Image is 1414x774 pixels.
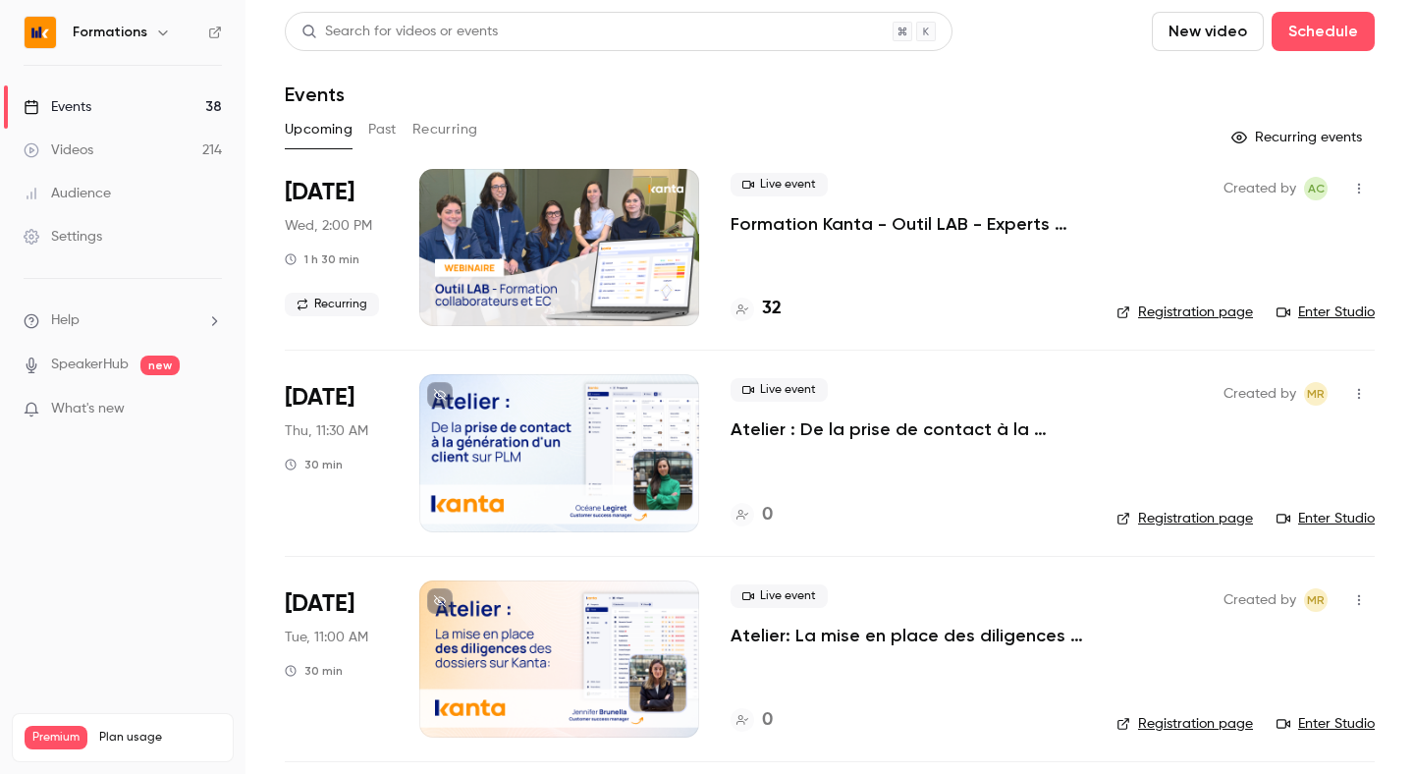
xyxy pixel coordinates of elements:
a: 0 [731,502,773,528]
a: Formation Kanta - Outil LAB - Experts Comptables & Collaborateurs [731,212,1085,236]
div: Oct 8 Wed, 2:00 PM (Europe/Paris) [285,169,388,326]
h4: 0 [762,707,773,734]
span: Live event [731,584,828,608]
div: Events [24,97,91,117]
a: 0 [731,707,773,734]
div: Oct 14 Tue, 11:00 AM (Europe/Paris) [285,580,388,738]
span: MR [1307,588,1325,612]
span: Premium [25,726,87,749]
div: 30 min [285,457,343,472]
h6: Formations [73,23,147,42]
span: [DATE] [285,382,354,414]
a: Registration page [1116,303,1253,322]
span: [DATE] [285,588,354,620]
div: 1 h 30 min [285,251,359,267]
span: Wed, 2:00 PM [285,216,372,236]
a: Registration page [1116,509,1253,528]
div: Search for videos or events [301,22,498,42]
iframe: Noticeable Trigger [198,401,222,418]
a: Atelier : De la prise de contact à la génération d'un client sur PLM [731,417,1085,441]
span: Live event [731,173,828,196]
a: SpeakerHub [51,355,129,375]
span: AC [1308,177,1325,200]
span: Anaïs Cachelou [1304,177,1328,200]
div: Oct 9 Thu, 11:30 AM (Europe/Paris) [285,374,388,531]
span: What's new [51,399,125,419]
button: Recurring events [1223,122,1375,153]
button: Recurring [412,114,478,145]
span: Marion Roquet [1304,382,1328,406]
span: Marion Roquet [1304,588,1328,612]
button: Past [368,114,397,145]
span: MR [1307,382,1325,406]
a: Enter Studio [1277,509,1375,528]
a: 32 [731,296,782,322]
span: Tue, 11:00 AM [285,628,368,647]
span: Plan usage [99,730,221,746]
a: Enter Studio [1277,303,1375,322]
button: Schedule [1272,12,1375,51]
h4: 32 [762,296,782,322]
span: Recurring [285,293,379,316]
span: Help [51,310,80,331]
a: Atelier: La mise en place des diligences des dossiers sur KANTA [731,624,1085,647]
div: Audience [24,184,111,203]
a: Enter Studio [1277,714,1375,734]
span: Created by [1224,588,1296,612]
div: Settings [24,227,102,247]
button: New video [1152,12,1264,51]
span: Thu, 11:30 AM [285,421,368,441]
img: Formations [25,17,56,48]
h4: 0 [762,502,773,528]
a: Registration page [1116,714,1253,734]
span: [DATE] [285,177,354,208]
span: Created by [1224,382,1296,406]
li: help-dropdown-opener [24,310,222,331]
span: Live event [731,378,828,402]
span: Created by [1224,177,1296,200]
span: new [140,356,180,375]
div: Videos [24,140,93,160]
h1: Events [285,83,345,106]
button: Upcoming [285,114,353,145]
div: 30 min [285,663,343,679]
